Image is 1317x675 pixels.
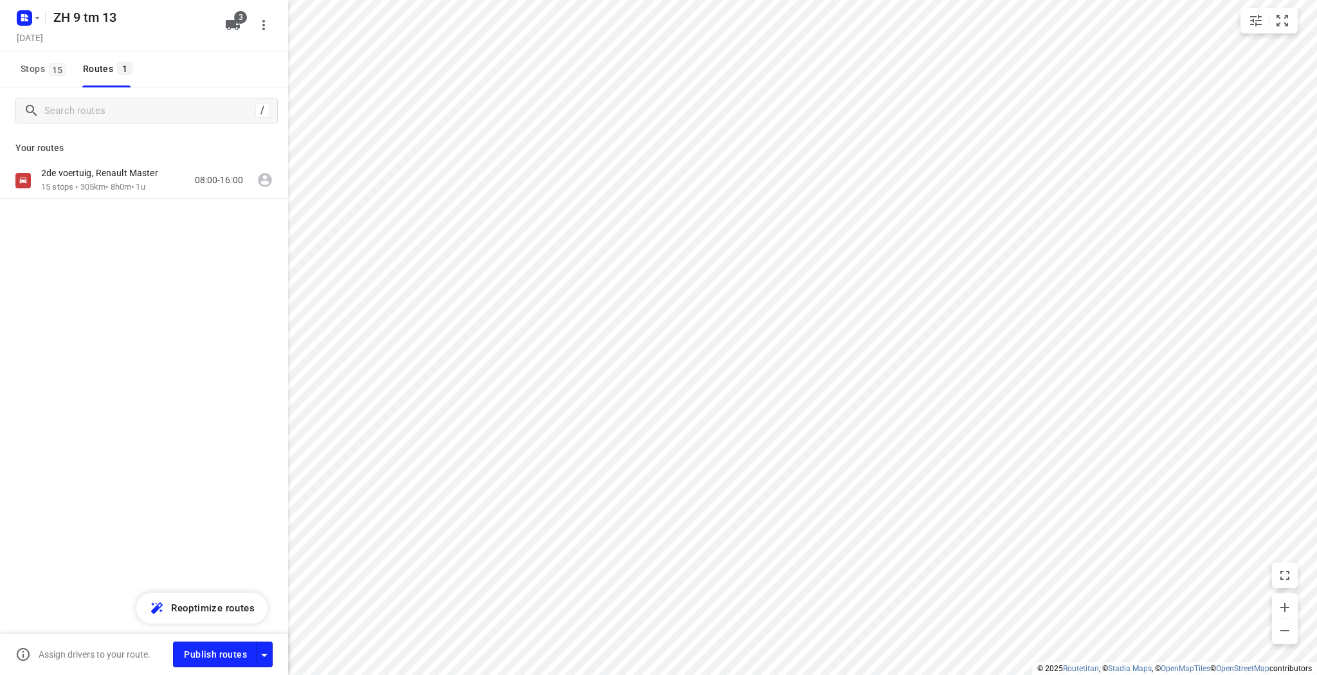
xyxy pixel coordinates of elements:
[234,11,247,24] span: 3
[257,646,272,662] div: Driver app settings
[195,174,243,187] p: 08:00-16:00
[136,593,268,624] button: Reoptimize routes
[173,642,257,667] button: Publish routes
[83,61,136,77] div: Routes
[251,12,277,38] button: More
[39,649,150,660] p: Assign drivers to your route.
[48,7,215,28] h5: Rename
[1240,8,1298,33] div: small contained button group
[1108,664,1152,673] a: Stadia Maps
[1037,664,1312,673] li: © 2025 , © , © © contributors
[171,600,255,616] span: Reoptimize routes
[220,12,246,38] button: 3
[41,167,166,179] p: 2de voertuig, Renault Master
[49,63,66,76] span: 15
[255,104,269,118] div: /
[41,181,171,194] p: 15 stops • 305km • 8h0m • 1u
[1269,8,1295,33] button: Fit zoom
[252,167,278,193] span: Assign driver
[1216,664,1269,673] a: OpenStreetMap
[184,647,247,663] span: Publish routes
[1063,664,1099,673] a: Routetitan
[1161,664,1210,673] a: OpenMapTiles
[44,101,255,121] input: Search routes
[1243,8,1269,33] button: Map settings
[12,30,48,45] h5: Project date
[117,62,132,75] span: 1
[15,141,273,155] p: Your routes
[21,61,70,77] span: Stops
